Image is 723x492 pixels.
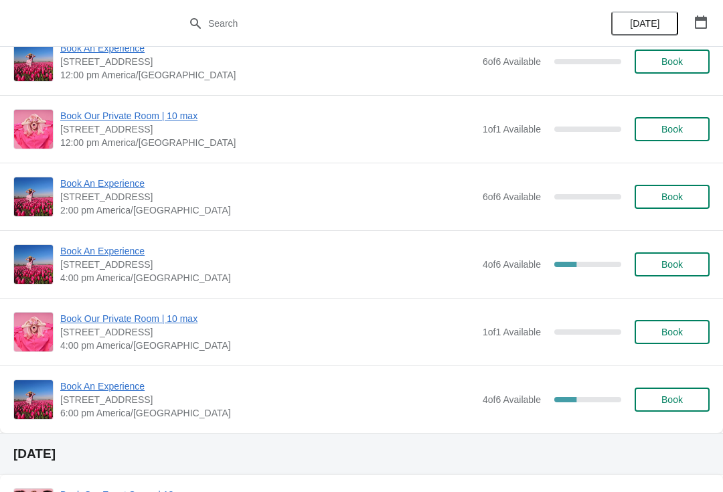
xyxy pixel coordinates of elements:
[14,380,53,419] img: Book An Experience | 1815 North Milwaukee Avenue, Chicago, IL, USA | 6:00 pm America/Chicago
[14,177,53,216] img: Book An Experience | 1815 North Milwaukee Avenue, Chicago, IL, USA | 2:00 pm America/Chicago
[14,42,53,81] img: Book An Experience | 1815 North Milwaukee Avenue, Chicago, IL, USA | 12:00 pm America/Chicago
[661,124,683,135] span: Book
[60,203,476,217] span: 2:00 pm America/[GEOGRAPHIC_DATA]
[60,380,476,393] span: Book An Experience
[483,191,541,202] span: 6 of 6 Available
[60,177,476,190] span: Book An Experience
[635,320,710,344] button: Book
[60,339,476,352] span: 4:00 pm America/[GEOGRAPHIC_DATA]
[60,109,476,122] span: Book Our Private Room | 10 max
[483,259,541,270] span: 4 of 6 Available
[611,11,678,35] button: [DATE]
[635,50,710,74] button: Book
[60,406,476,420] span: 6:00 pm America/[GEOGRAPHIC_DATA]
[60,271,476,284] span: 4:00 pm America/[GEOGRAPHIC_DATA]
[661,327,683,337] span: Book
[60,312,476,325] span: Book Our Private Room | 10 max
[60,190,476,203] span: [STREET_ADDRESS]
[60,122,476,136] span: [STREET_ADDRESS]
[483,394,541,405] span: 4 of 6 Available
[661,56,683,67] span: Book
[60,393,476,406] span: [STREET_ADDRESS]
[60,136,476,149] span: 12:00 pm America/[GEOGRAPHIC_DATA]
[483,56,541,67] span: 6 of 6 Available
[635,117,710,141] button: Book
[635,388,710,412] button: Book
[483,327,541,337] span: 1 of 1 Available
[60,42,476,55] span: Book An Experience
[14,313,53,351] img: Book Our Private Room | 10 max | 1815 N. Milwaukee Ave., Chicago, IL 60647 | 4:00 pm America/Chicago
[14,245,53,284] img: Book An Experience | 1815 North Milwaukee Avenue, Chicago, IL, USA | 4:00 pm America/Chicago
[661,394,683,405] span: Book
[60,244,476,258] span: Book An Experience
[14,110,53,149] img: Book Our Private Room | 10 max | 1815 N. Milwaukee Ave., Chicago, IL 60647 | 12:00 pm America/Chi...
[630,18,659,29] span: [DATE]
[60,68,476,82] span: 12:00 pm America/[GEOGRAPHIC_DATA]
[635,252,710,276] button: Book
[635,185,710,209] button: Book
[60,55,476,68] span: [STREET_ADDRESS]
[60,325,476,339] span: [STREET_ADDRESS]
[13,447,710,461] h2: [DATE]
[208,11,542,35] input: Search
[661,191,683,202] span: Book
[60,258,476,271] span: [STREET_ADDRESS]
[661,259,683,270] span: Book
[483,124,541,135] span: 1 of 1 Available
